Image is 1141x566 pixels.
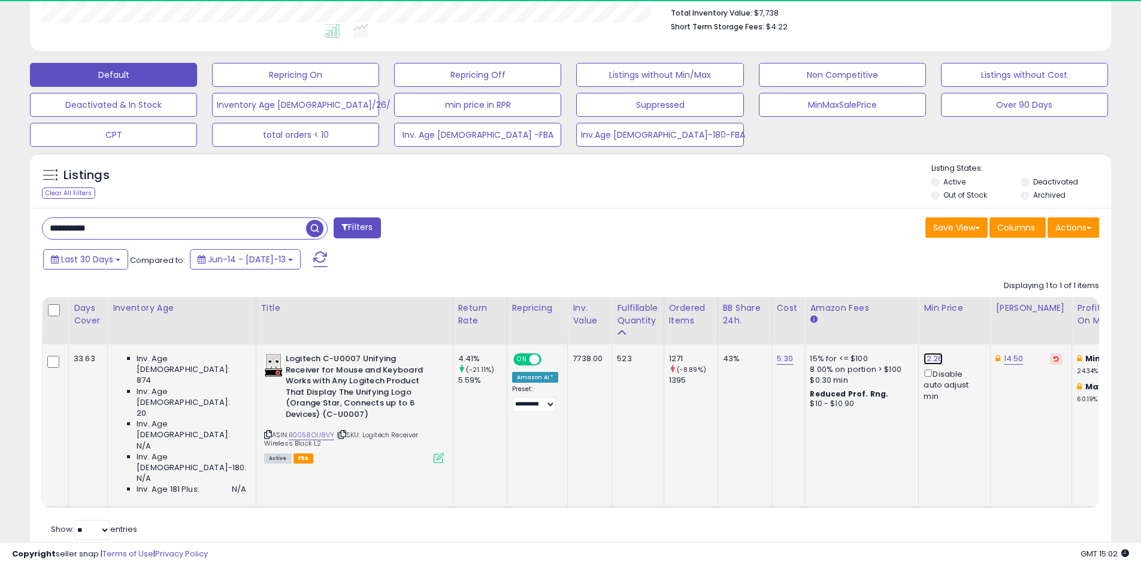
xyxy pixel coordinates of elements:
span: Inv. Age [DEMOGRAPHIC_DATA]-180: [137,452,246,473]
button: CPT [30,123,197,147]
div: Fulfillable Quantity [617,302,658,327]
div: 43% [723,353,762,364]
div: Return Rate [458,302,502,327]
button: Actions [1048,217,1099,238]
span: Last 30 Days [61,253,113,265]
button: MinMaxSalePrice [759,93,926,117]
span: Jun-14 - [DATE]-13 [208,253,286,265]
label: Out of Stock [943,190,987,200]
span: Inv. Age [DEMOGRAPHIC_DATA]: [137,386,246,408]
button: Inventory Age [DEMOGRAPHIC_DATA]/26/ [212,93,379,117]
b: Min: [1085,353,1103,364]
button: Save View [925,217,988,238]
div: 1271 [669,353,718,364]
b: Short Term Storage Fees: [671,22,764,32]
span: 2025-08-13 15:02 GMT [1081,548,1129,559]
div: Min Price [924,302,985,314]
div: seller snap | | [12,549,208,560]
a: 5.30 [777,353,794,365]
li: $7,738 [671,5,1090,19]
div: Inventory Age [113,302,250,314]
span: FBA [293,453,314,464]
label: Deactivated [1033,177,1078,187]
div: 8.00% on portion > $100 [810,364,909,375]
button: Default [30,63,197,87]
div: ASIN: [264,353,444,462]
div: 1395 [669,375,718,386]
button: Repricing On [212,63,379,87]
span: OFF [539,355,558,365]
span: Inv. Age 181 Plus: [137,484,199,495]
div: 523 [617,353,654,364]
p: Listing States: [931,163,1111,174]
span: | SKU: Logitech Receiver Wireless Black L2 [264,430,419,448]
div: Days Cover [74,302,102,327]
div: Disable auto adjust min [924,367,981,402]
a: Terms of Use [102,548,153,559]
button: Filters [334,217,380,238]
div: Cost [777,302,800,314]
span: Compared to: [130,255,185,266]
div: 5.59% [458,375,507,386]
a: B0058OU8VY [289,430,335,440]
div: Amazon AI * [512,372,559,383]
img: 31FL2OtKkqL._SL40_.jpg [264,353,283,377]
small: Amazon Fees. [810,314,817,325]
button: Columns [989,217,1046,238]
button: Listings without Min/Max [576,63,743,87]
div: Displaying 1 to 1 of 1 items [1004,280,1099,292]
h5: Listings [63,167,110,184]
span: N/A [137,473,151,484]
button: Inv.Age [DEMOGRAPHIC_DATA]-180-FBA [576,123,743,147]
button: Jun-14 - [DATE]-13 [190,249,301,270]
span: Inv. Age [DEMOGRAPHIC_DATA]: [137,353,246,375]
span: $4.22 [766,21,788,32]
a: 14.50 [1004,353,1024,365]
b: Max: [1085,381,1106,392]
div: Title [261,302,448,314]
button: Suppressed [576,93,743,117]
span: 874 [137,375,151,386]
b: Reduced Prof. Rng. [810,389,888,399]
button: Over 90 Days [941,93,1108,117]
a: Privacy Policy [155,548,208,559]
button: Non Competitive [759,63,926,87]
div: 7738.00 [573,353,603,364]
div: Clear All Filters [42,187,95,199]
span: ON [514,355,529,365]
div: $0.30 min [810,375,909,386]
b: Logitech C-U0007 Unifying Receiver for Mouse and Keyboard Works with Any Logitech Product That Di... [286,353,431,423]
span: 20 [137,408,146,419]
div: Inv. value [573,302,607,327]
span: All listings currently available for purchase on Amazon [264,453,292,464]
span: Inv. Age [DEMOGRAPHIC_DATA]: [137,419,246,440]
b: Total Inventory Value: [671,8,752,18]
button: Listings without Cost [941,63,1108,87]
div: Preset: [512,385,559,412]
small: (-8.89%) [677,365,706,374]
button: Inv. Age [DEMOGRAPHIC_DATA] -FBA [394,123,561,147]
div: [PERSON_NAME] [995,302,1067,314]
span: N/A [137,441,151,452]
label: Active [943,177,966,187]
div: $10 - $10.90 [810,399,909,409]
div: Repricing [512,302,563,314]
span: N/A [232,484,246,495]
div: BB Share 24h. [723,302,767,327]
span: Show: entries [51,523,137,535]
button: min price in RPR [394,93,561,117]
div: 33.63 [74,353,98,364]
small: (-21.11%) [466,365,494,374]
button: Last 30 Days [43,249,128,270]
div: Amazon Fees [810,302,913,314]
div: 4.41% [458,353,507,364]
span: Columns [997,222,1035,234]
button: Repricing Off [394,63,561,87]
label: Archived [1033,190,1066,200]
div: Ordered Items [669,302,713,327]
div: 15% for <= $100 [810,353,909,364]
strong: Copyright [12,548,56,559]
a: 12.26 [924,353,943,365]
button: Deactivated & In Stock [30,93,197,117]
button: total orders < 10 [212,123,379,147]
